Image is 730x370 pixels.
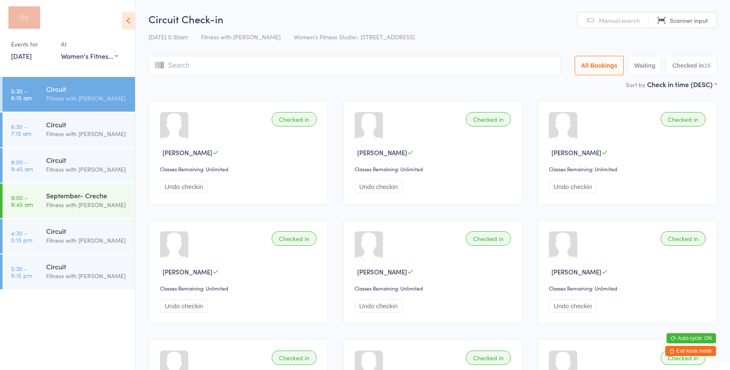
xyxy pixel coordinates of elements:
[667,333,716,343] button: Auto-cycle: ON
[549,299,597,312] button: Undo checkin
[575,56,624,75] button: All Bookings
[661,231,705,246] div: Checked in
[272,112,317,126] div: Checked in
[149,12,717,26] h2: Circuit Check-in
[355,180,402,193] button: Undo checkin
[357,267,407,276] span: [PERSON_NAME]
[3,219,135,254] a: 4:30 -5:15 pmCircuitFitness with [PERSON_NAME]
[149,56,561,75] input: Search
[149,33,188,41] span: [DATE] 5:30am
[294,33,415,41] span: Women's Fitness Studio- [STREET_ADDRESS]
[46,191,128,200] div: September- Creche
[46,262,128,271] div: Circuit
[272,231,317,246] div: Checked in
[272,351,317,365] div: Checked in
[11,194,33,208] time: 9:00 - 9:45 am
[11,265,32,279] time: 5:30 - 6:15 pm
[46,129,128,139] div: Fitness with [PERSON_NAME]
[160,180,208,193] button: Undo checkin
[466,351,511,365] div: Checked in
[11,51,32,60] a: [DATE]
[666,56,717,75] button: Checked in16
[163,267,212,276] span: [PERSON_NAME]
[3,148,135,183] a: 9:00 -9:45 amCircuitFitness with [PERSON_NAME]
[704,62,711,69] div: 16
[8,6,40,29] img: Fitness with Zoe
[551,148,601,157] span: [PERSON_NAME]
[160,165,319,173] div: Classes Remaining: Unlimited
[3,112,135,147] a: 6:30 -7:15 amCircuitFitness with [PERSON_NAME]
[3,184,135,218] a: 9:00 -9:45 amSeptember- CrecheFitness with [PERSON_NAME]
[61,37,118,51] div: At
[549,180,597,193] button: Undo checkin
[628,56,662,75] button: Waiting
[46,200,128,210] div: Fitness with [PERSON_NAME]
[661,351,705,365] div: Checked in
[11,88,32,101] time: 5:30 - 6:15 am
[661,112,705,126] div: Checked in
[46,120,128,129] div: Circuit
[201,33,281,41] span: Fitness with [PERSON_NAME]
[626,80,645,89] label: Sort by
[160,285,319,292] div: Classes Remaining: Unlimited
[46,84,128,93] div: Circuit
[599,16,640,25] span: Manual search
[355,299,402,312] button: Undo checkin
[11,37,52,51] div: Events for
[46,93,128,103] div: Fitness with [PERSON_NAME]
[670,16,708,25] span: Scanner input
[61,51,118,60] div: Women's Fitness Studio- [STREET_ADDRESS]
[11,123,31,137] time: 6:30 - 7:15 am
[46,236,128,245] div: Fitness with [PERSON_NAME]
[3,255,135,289] a: 5:30 -6:15 pmCircuitFitness with [PERSON_NAME]
[11,230,32,243] time: 4:30 - 5:15 pm
[46,271,128,281] div: Fitness with [PERSON_NAME]
[647,79,717,89] div: Check in time (DESC)
[551,267,601,276] span: [PERSON_NAME]
[466,112,511,126] div: Checked in
[46,155,128,164] div: Circuit
[355,165,514,173] div: Classes Remaining: Unlimited
[160,299,208,312] button: Undo checkin
[549,165,708,173] div: Classes Remaining: Unlimited
[11,159,33,172] time: 9:00 - 9:45 am
[46,164,128,174] div: Fitness with [PERSON_NAME]
[355,285,514,292] div: Classes Remaining: Unlimited
[466,231,511,246] div: Checked in
[665,346,716,356] button: Exit kiosk mode
[46,226,128,236] div: Circuit
[3,77,135,112] a: 5:30 -6:15 amCircuitFitness with [PERSON_NAME]
[357,148,407,157] span: [PERSON_NAME]
[163,148,212,157] span: [PERSON_NAME]
[549,285,708,292] div: Classes Remaining: Unlimited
